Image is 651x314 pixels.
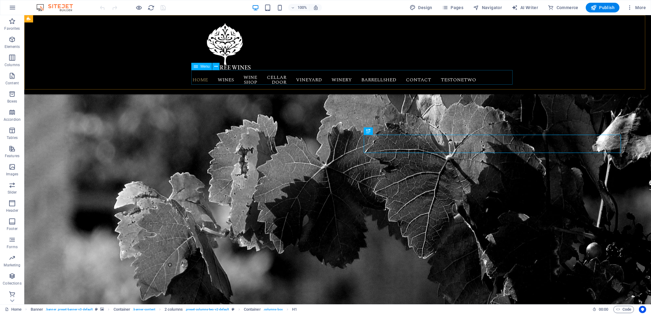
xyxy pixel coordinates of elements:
[7,226,18,231] p: Footer
[471,3,504,12] button: Navigator
[442,5,463,11] span: Pages
[147,4,155,11] button: reload
[133,306,155,313] span: . banner-content
[586,3,619,12] button: Publish
[31,306,43,313] span: Click to select. Double-click to edit
[5,62,20,67] p: Columns
[592,306,608,313] h6: Session time
[313,5,319,10] i: On resize automatically adjust zoom level to fit chosen device.
[627,5,646,11] span: More
[603,307,604,312] span: :
[8,190,17,195] p: Slider
[46,306,93,313] span: . banner .preset-banner-v3-default
[4,117,21,122] p: Accordion
[6,208,18,213] p: Header
[232,308,234,311] i: This element is a customizable preset
[263,306,283,313] span: . columns-box
[35,4,80,11] img: Editor Logo
[599,306,608,313] span: 00 00
[5,81,19,86] p: Content
[200,65,210,68] span: Menu
[5,154,19,158] p: Features
[639,306,646,313] button: Usercentrics
[5,44,20,49] p: Elements
[7,99,17,104] p: Boxes
[407,3,435,12] div: Design (Ctrl+Alt+Y)
[545,3,581,12] button: Commerce
[148,4,155,11] i: Reload page
[7,245,18,249] p: Forms
[292,306,297,313] span: Click to select. Double-click to edit
[512,5,538,11] span: AI Writer
[31,306,297,313] nav: breadcrumb
[95,308,98,311] i: This element is a customizable preset
[509,3,540,12] button: AI Writer
[100,308,104,311] i: This element contains a background
[613,306,634,313] button: Code
[6,172,19,177] p: Images
[440,3,466,12] button: Pages
[165,306,183,313] span: Click to select. Double-click to edit
[473,5,502,11] span: Navigator
[3,281,21,286] p: Collections
[244,306,261,313] span: Click to select. Double-click to edit
[410,5,432,11] span: Design
[407,3,435,12] button: Design
[114,306,131,313] span: Click to select. Double-click to edit
[288,4,310,11] button: 100%
[624,3,648,12] button: More
[4,263,20,268] p: Marketing
[4,26,20,31] p: Favorites
[548,5,578,11] span: Commerce
[185,306,229,313] span: . preset-columns-two-v2-default
[5,306,22,313] a: Click to cancel selection. Double-click to open Pages
[135,4,142,11] button: Click here to leave preview mode and continue editing
[7,135,18,140] p: Tables
[616,306,631,313] span: Code
[297,4,307,11] h6: 100%
[591,5,615,11] span: Publish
